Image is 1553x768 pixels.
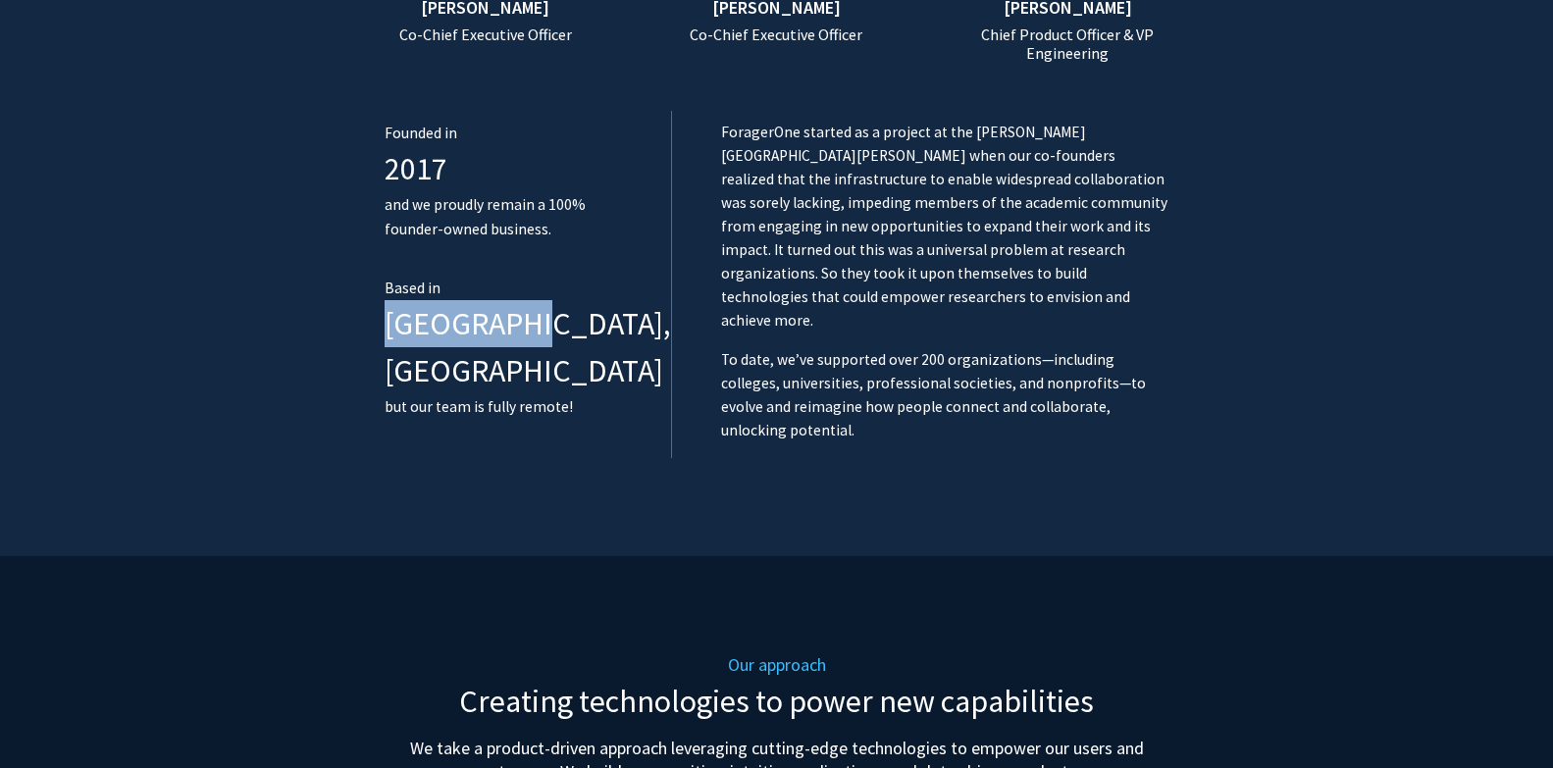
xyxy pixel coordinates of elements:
span: Based in [385,279,440,297]
p: To date, we’ve supported over 200 organizations—including colleges, universities, professional so... [721,348,1169,442]
h5: Our approach [385,654,1169,676]
h2: Creating technologies to power new capabilities [385,683,1169,720]
iframe: Chat [15,680,83,753]
span: Founded in [385,124,457,142]
span: [GEOGRAPHIC_DATA], [GEOGRAPHIC_DATA] [385,304,671,390]
h6: Co-Chief Executive Officer [655,26,898,44]
span: and we proudly remain a 100% founder-owned business. [385,195,586,238]
span: 2017 [385,149,447,188]
p: ForagerOne started as a project at the [PERSON_NAME][GEOGRAPHIC_DATA][PERSON_NAME] when our co-fo... [721,121,1169,333]
h6: Co-Chief Executive Officer [385,26,588,44]
h6: Chief Product Officer & VP Engineering [966,26,1169,63]
span: but our team is fully remote! [385,397,573,416]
